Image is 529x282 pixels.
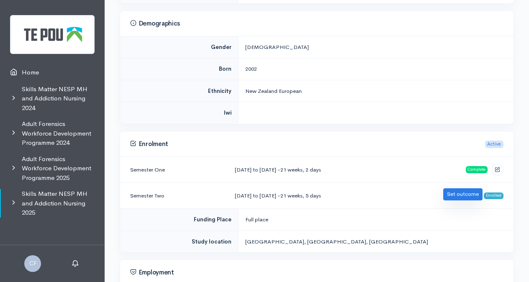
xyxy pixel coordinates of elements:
[120,80,238,102] td: Ethnicity
[120,231,238,252] td: Study location
[280,192,321,199] small: 21 weeks, 5 days
[120,36,238,58] td: Gender
[245,238,504,246] div: [GEOGRAPHIC_DATA], [GEOGRAPHIC_DATA], [GEOGRAPHIC_DATA]
[10,15,95,54] img: Te Pou
[120,183,228,208] td: Semester Two
[443,188,483,200] a: Set outcome
[238,36,514,58] td: [DEMOGRAPHIC_DATA]
[245,87,504,95] div: New Zealand European
[24,259,41,267] a: CF
[280,166,321,173] small: 21 weeks, 2 days
[484,192,503,199] div: Enrolled
[245,215,504,224] div: Full place
[130,140,485,148] h4: Enrolment
[130,20,503,27] h4: Demographics
[120,58,238,80] td: Born
[485,141,503,149] span: Active
[120,156,228,183] td: Semester One
[228,183,437,208] td: [DATE] to [DATE] -
[228,156,437,183] td: [DATE] to [DATE] -
[24,255,41,272] span: CF
[238,58,514,80] td: 2002
[120,102,238,124] td: Iwi
[466,166,488,173] div: Complete
[120,209,238,231] td: Funding Place
[130,269,503,276] h4: Employment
